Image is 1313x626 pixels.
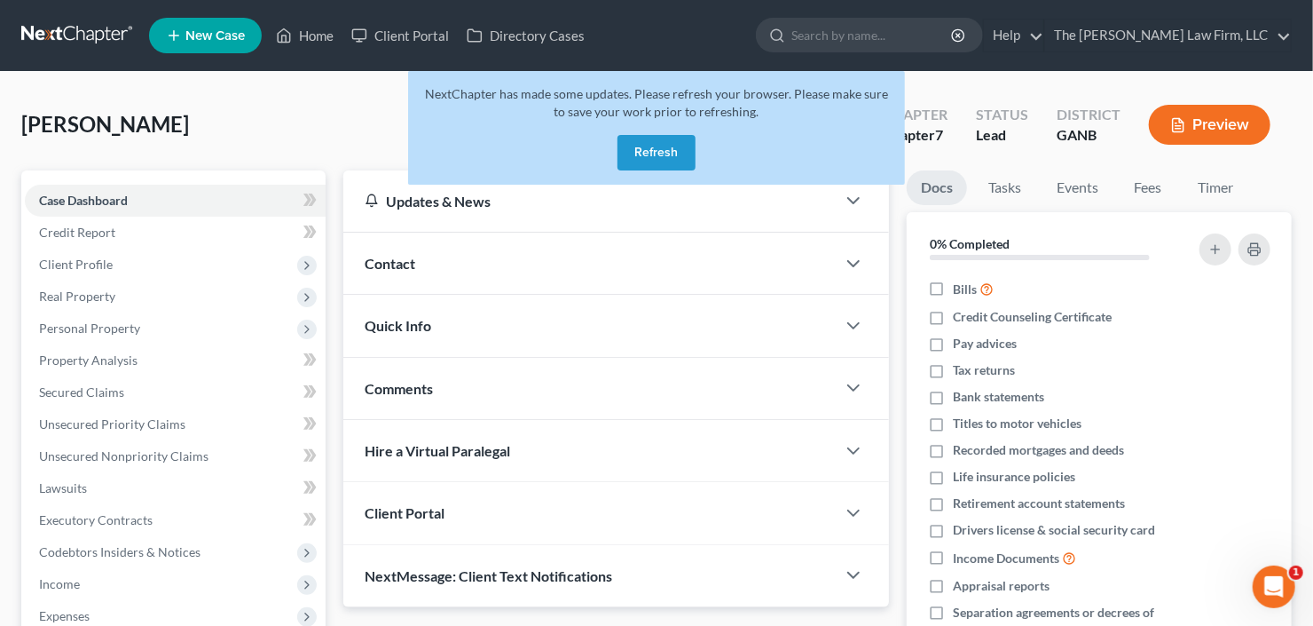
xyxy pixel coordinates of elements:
span: Executory Contracts [39,512,153,527]
span: Appraisal reports [953,577,1050,595]
div: District [1057,105,1120,125]
span: [PERSON_NAME] [21,111,189,137]
span: Titles to motor vehicles [953,415,1081,432]
span: Hire a Virtual Paralegal [365,442,510,459]
a: Docs [907,170,967,205]
span: Drivers license & social security card [953,521,1155,539]
span: 7 [935,126,943,143]
span: Tax returns [953,361,1015,379]
span: Lawsuits [39,480,87,495]
a: Tasks [974,170,1035,205]
span: 1 [1289,566,1303,580]
div: GANB [1057,125,1120,146]
a: Lawsuits [25,472,326,504]
span: Client Profile [39,257,113,272]
a: Fees [1120,170,1176,205]
strong: 0% Completed [930,236,1010,251]
a: Client Portal [342,20,458,52]
a: Home [267,20,342,52]
span: Codebtors Insiders & Notices [39,544,200,559]
span: Client Portal [365,504,444,521]
a: Case Dashboard [25,185,326,217]
a: Directory Cases [458,20,594,52]
span: Credit Report [39,225,115,240]
span: Real Property [39,289,115,304]
span: Bank statements [953,388,1044,406]
button: Preview [1149,105,1270,145]
span: Credit Counseling Certificate [953,308,1112,326]
span: Income [39,576,80,591]
span: Bills [953,281,977,298]
span: Unsecured Priority Claims [39,416,185,432]
div: Status [976,105,1028,125]
div: Chapter [883,125,947,146]
span: Secured Claims [39,384,124,400]
a: Unsecured Priority Claims [25,408,326,440]
a: Unsecured Nonpriority Claims [25,440,326,472]
span: Recorded mortgages and deeds [953,441,1124,459]
button: Refresh [617,135,696,170]
a: Credit Report [25,217,326,249]
span: Income Documents [953,550,1059,567]
span: Comments [365,380,433,397]
span: Life insurance policies [953,468,1075,486]
div: Chapter [883,105,947,125]
span: NextChapter has made some updates. Please refresh your browser. Please make sure to save your wor... [425,86,888,119]
span: Quick Info [365,317,431,334]
span: Expenses [39,608,90,623]
a: Help [984,20,1043,52]
a: Timer [1183,170,1247,205]
input: Search by name... [791,19,954,52]
iframe: Intercom live chat [1253,566,1295,608]
div: Lead [976,125,1028,146]
div: Updates & News [365,192,814,210]
span: Contact [365,255,415,272]
span: Retirement account statements [953,495,1125,512]
span: Unsecured Nonpriority Claims [39,448,208,464]
a: The [PERSON_NAME] Law Firm, LLC [1045,20,1291,52]
span: NextMessage: Client Text Notifications [365,567,612,584]
span: Property Analysis [39,353,138,368]
span: New Case [185,29,245,43]
a: Secured Claims [25,376,326,408]
a: Property Analysis [25,345,326,376]
span: Pay advices [953,335,1017,353]
a: Events [1042,170,1113,205]
a: Executory Contracts [25,504,326,536]
span: Case Dashboard [39,193,128,208]
span: Personal Property [39,321,140,336]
